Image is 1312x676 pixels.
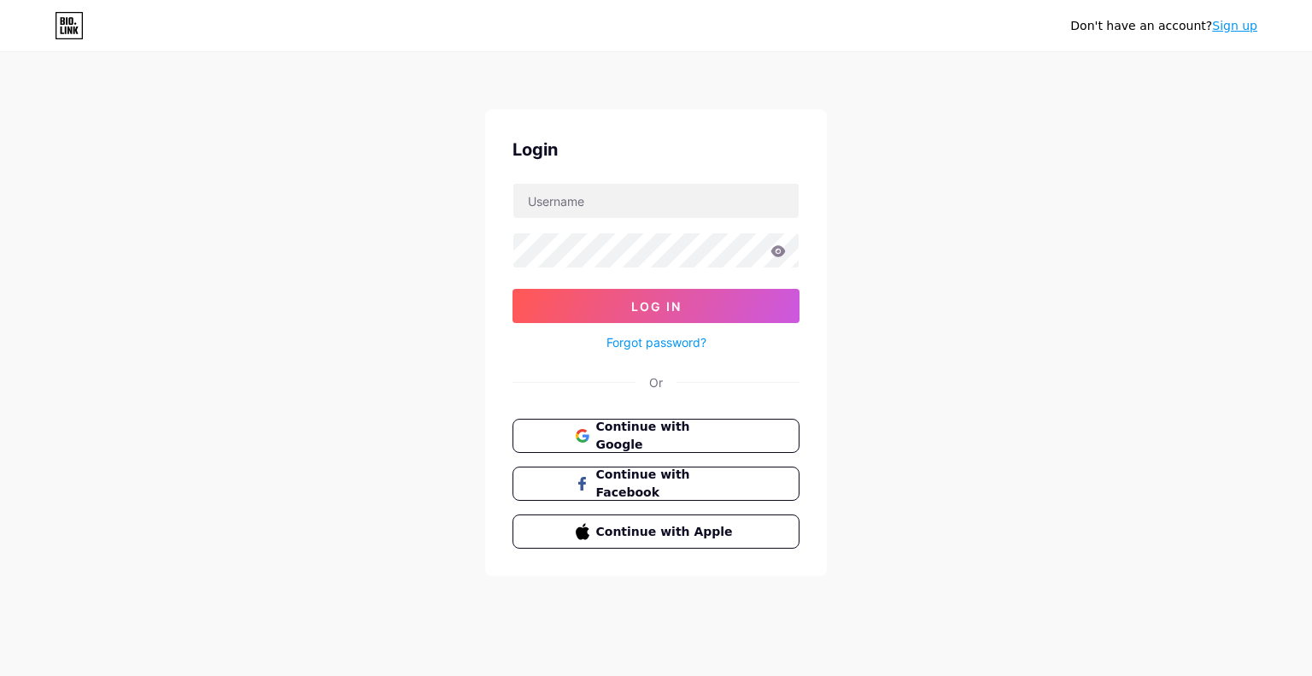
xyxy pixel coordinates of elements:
[631,299,682,314] span: Log In
[596,418,737,454] span: Continue with Google
[512,467,799,501] button: Continue with Facebook
[512,514,799,549] button: Continue with Apple
[1212,19,1257,32] a: Sign up
[512,419,799,453] button: Continue with Google
[513,184,799,218] input: Username
[512,137,799,162] div: Login
[1070,17,1257,35] div: Don't have an account?
[649,373,663,391] div: Or
[512,289,799,323] button: Log In
[606,333,706,351] a: Forgot password?
[596,523,737,541] span: Continue with Apple
[596,466,737,502] span: Continue with Facebook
